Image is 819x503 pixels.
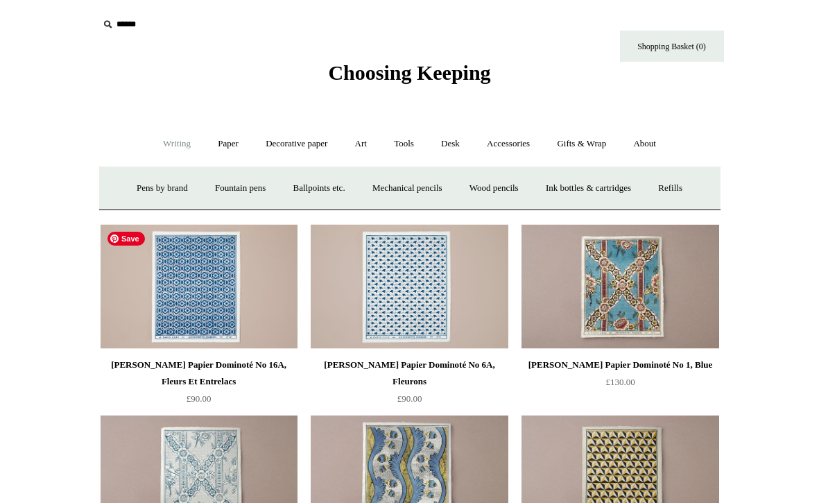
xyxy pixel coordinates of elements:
[311,357,508,414] a: [PERSON_NAME] Papier Dominoté No 6A, Fleurons £90.00
[544,126,619,162] a: Gifts & Wrap
[525,357,715,373] div: [PERSON_NAME] Papier Dominoté No 1, Blue
[124,170,200,207] a: Pens by brand
[343,126,379,162] a: Art
[311,224,508,349] img: Antoinette Poisson Papier Dominoté No 6A, Fleurons
[521,357,718,414] a: [PERSON_NAME] Papier Dominoté No 1, Blue £130.00
[381,126,426,162] a: Tools
[101,224,298,349] img: Antoinette Poisson Papier Dominoté No 16A, Fleurs Et Entrelacs
[314,357,504,390] div: [PERSON_NAME] Papier Dominoté No 6A, Fleurons
[328,72,490,82] a: Choosing Keeping
[205,126,251,162] a: Paper
[104,357,294,390] div: [PERSON_NAME] Papier Dominoté No 16A, Fleurs Et Entrelacs
[605,377,635,387] span: £130.00
[521,224,718,349] img: Antoinette Poisson Papier Dominoté No 1, Blue
[311,224,508,349] a: Antoinette Poisson Papier Dominoté No 6A, Fleurons Antoinette Poisson Papier Dominoté No 6A, Fleu...
[621,126,669,162] a: About
[107,232,145,246] span: Save
[253,126,340,162] a: Decorative paper
[281,170,358,207] a: Ballpoints etc.
[521,224,718,349] a: Antoinette Poisson Papier Dominoté No 1, Blue Antoinette Poisson Papier Dominoté No 1, Blue
[457,170,531,207] a: Wood pencils
[101,357,298,414] a: [PERSON_NAME] Papier Dominoté No 16A, Fleurs Et Entrelacs £90.00
[474,126,542,162] a: Accessories
[360,170,455,207] a: Mechanical pencils
[533,170,644,207] a: Ink bottles & cartridges
[620,31,724,62] a: Shopping Basket (0)
[150,126,203,162] a: Writing
[646,170,695,207] a: Refills
[429,126,472,162] a: Desk
[187,393,212,404] span: £90.00
[328,61,490,84] span: Choosing Keeping
[397,393,422,404] span: £90.00
[101,224,298,349] a: Antoinette Poisson Papier Dominoté No 16A, Fleurs Et Entrelacs Antoinette Poisson Papier Dominoté...
[202,170,278,207] a: Fountain pens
